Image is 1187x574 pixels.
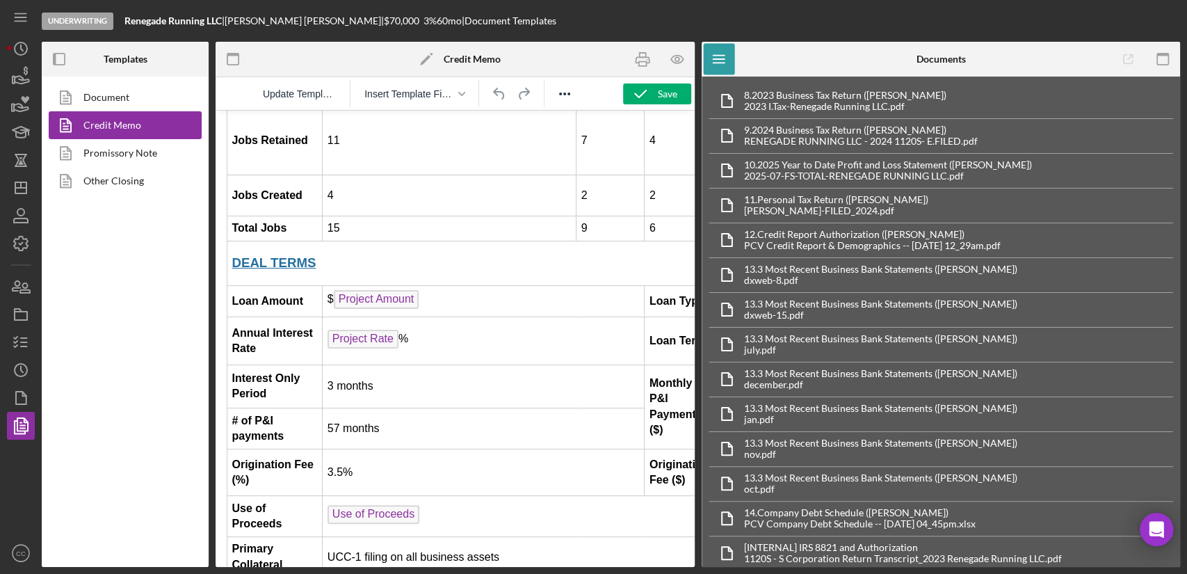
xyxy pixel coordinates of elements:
[744,170,1032,182] div: 2025-07-FS-TOTAL-RENEGADE RUNNING LLC.pdf
[104,54,147,65] b: Templates
[744,194,928,205] div: 11. Personal Tax Return ([PERSON_NAME])
[107,254,429,298] td: 3 months
[216,111,695,567] iframe: Rich Text Area
[623,83,691,104] button: Save
[744,125,978,136] div: 9. 2024 Business Tax Return ([PERSON_NAME])
[423,15,437,26] div: 3 %
[744,414,1017,425] div: jan.pdf
[107,298,429,339] td: 57 months
[744,205,928,216] div: [PERSON_NAME]-FILED_2024.pdf
[744,275,1017,286] div: dxweb-8.pdf
[42,13,113,30] div: Underwriting
[263,88,336,99] span: Update Template
[744,379,1017,390] div: december.pdf
[7,539,35,567] button: CC
[16,184,88,196] strong: Loan Amount
[744,507,976,518] div: 14. Company Debt Schedule ([PERSON_NAME])
[744,264,1017,275] div: 13. 3 Most Recent Business Bank Statements ([PERSON_NAME])
[49,83,195,111] a: Document
[16,432,67,459] strong: Primary Collateral
[112,219,183,238] span: Project Rate
[359,84,470,104] button: Insert Template Field
[434,184,489,196] strong: Loan Type
[361,65,429,105] td: 2
[16,111,71,123] strong: Total Jobs
[512,84,535,104] button: Redo
[49,111,195,139] a: Credit Memo
[124,15,222,26] b: Renegade Running LLC
[916,54,965,65] b: Documents
[462,15,556,26] div: | Document Templates
[744,298,1017,310] div: 13. 3 Most Recent Business Bank Statements ([PERSON_NAME])
[744,159,1032,170] div: 10. 2025 Year to Date Profit and Loss Statement ([PERSON_NAME])
[744,229,1001,240] div: 12. Credit Report Authorization ([PERSON_NAME])
[124,15,225,26] div: |
[112,394,204,413] span: Use of Proceeds
[16,262,84,289] strong: Interest Only Period
[257,84,341,104] button: Reset the template to the current product template value
[118,180,204,198] span: Project Amount
[744,368,1017,379] div: 13. 3 Most Recent Business Bank Statements ([PERSON_NAME])
[364,88,453,99] span: Insert Template Field
[744,403,1017,414] div: 13. 3 Most Recent Business Bank Statements ([PERSON_NAME])
[107,105,361,130] td: 15
[225,15,384,26] div: [PERSON_NAME] [PERSON_NAME] |
[744,90,946,101] div: 8. 2023 Business Tax Return ([PERSON_NAME])
[744,542,1062,553] div: [INTERNAL] IRS 8821 and Authorization
[107,338,429,385] td: 3.5%
[744,484,1017,495] div: oct.pdf
[16,216,97,244] strong: Annual Interest Rate
[658,83,677,104] div: Save
[744,136,978,147] div: RENEGADE RUNNING LLC - 2024 1120S- E.FILED.pdf
[744,449,1017,460] div: nov.pdf
[361,105,429,130] td: 9
[744,553,1062,564] div: 1120S - S Corporation Return Transcript_2023 Renegade Running LLC.pdf
[1140,513,1173,546] div: Open Intercom Messenger
[744,472,1017,484] div: 13. 3 Most Recent Business Bank Statements ([PERSON_NAME])
[437,15,462,26] div: 60 mo
[107,207,429,254] td: %
[16,550,26,557] text: CC
[744,240,1001,251] div: PCV Credit Report & Demographics -- [DATE] 12_29am.pdf
[434,224,490,236] strong: Loan Term
[444,54,501,65] b: Credit Memo
[553,84,576,104] button: Reveal or hide additional toolbar items
[744,310,1017,321] div: dxweb-15.pdf
[49,139,195,167] a: Promissory Note
[107,426,599,467] td: UCC-1 filing on all business assets
[16,304,68,331] strong: # of P&I payments
[744,333,1017,344] div: 13. 3 Most Recent Business Bank Statements ([PERSON_NAME])
[434,266,481,325] strong: Monthly P&I Payment ($)
[49,167,195,195] a: Other Closing
[107,175,429,207] td: $
[487,84,511,104] button: Undo
[744,518,976,529] div: PCV Company Debt Schedule -- [DATE] 04_45pm.xlsx
[16,145,100,159] span: DEAL TERMS
[744,438,1017,449] div: 13. 3 Most Recent Business Bank Statements ([PERSON_NAME])
[16,79,86,90] strong: Jobs Created
[384,15,419,26] span: $70,000
[107,65,361,105] td: 4
[744,101,946,112] div: 2023 I.Tax-Renegade Running LLC.pdf
[744,344,1017,356] div: july.pdf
